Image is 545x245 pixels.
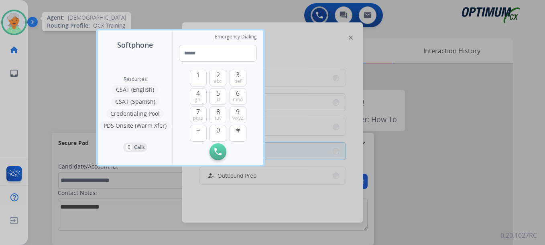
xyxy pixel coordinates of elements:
[236,125,240,135] span: #
[236,107,240,116] span: 9
[216,88,220,98] span: 5
[215,115,222,121] span: tuv
[193,115,203,121] span: pqrs
[215,34,257,40] span: Emergency Dialing
[216,125,220,135] span: 0
[233,96,243,103] span: mno
[214,78,222,84] span: abc
[209,125,226,142] button: 0
[126,144,132,151] p: 0
[216,70,220,80] span: 2
[100,121,171,131] button: PDS Onsite (Warm Xfer)
[190,70,207,86] button: 1
[190,125,207,142] button: +
[190,106,207,123] button: 7pqrs
[234,78,242,84] span: def
[230,88,246,105] button: 6mno
[236,88,240,98] span: 6
[230,70,246,86] button: 3def
[111,97,159,106] button: CSAT (Spanish)
[232,115,243,121] span: wxyz
[209,106,226,123] button: 8tuv
[123,143,147,152] button: 0Calls
[195,96,201,103] span: ghi
[209,88,226,105] button: 5jkl
[106,109,164,118] button: Credentialing Pool
[196,125,200,135] span: +
[196,107,200,116] span: 7
[196,70,200,80] span: 1
[196,88,200,98] span: 4
[134,144,145,151] p: Calls
[500,231,537,240] p: 0.20.1027RC
[117,39,153,50] span: Softphone
[216,96,220,103] span: jkl
[230,125,246,142] button: #
[209,70,226,86] button: 2abc
[230,106,246,123] button: 9wxyz
[112,85,158,94] button: CSAT (English)
[236,70,240,80] span: 3
[190,88,207,105] button: 4ghi
[216,107,220,116] span: 8
[124,76,147,82] span: Resources
[214,148,222,155] img: call-button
